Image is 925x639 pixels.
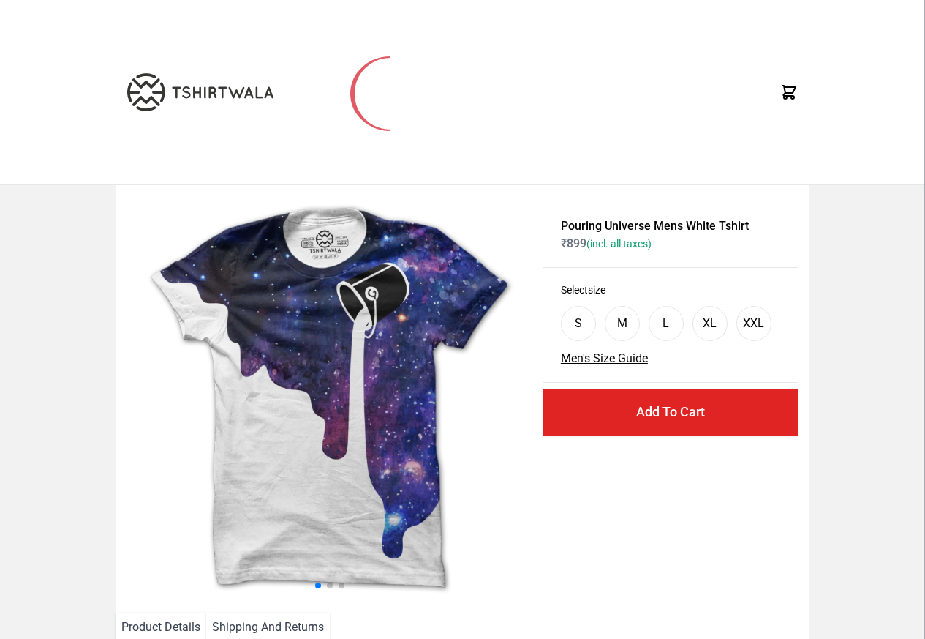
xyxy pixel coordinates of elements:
span: (incl. all taxes) [586,238,652,250]
h3: Select size [561,283,780,297]
h1: Pouring Universe Mens White Tshirt [561,217,780,235]
div: L [662,315,669,332]
img: galaxy.jpg [127,197,532,601]
span: ₹ 899 [561,236,652,250]
button: Men's Size Guide [561,350,648,367]
div: S [575,315,582,332]
button: Add To Cart [543,389,798,436]
div: XXL [743,315,764,332]
div: M [617,315,627,332]
div: XL [703,315,717,332]
img: TW-LOGO-400-104.png [127,73,273,111]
